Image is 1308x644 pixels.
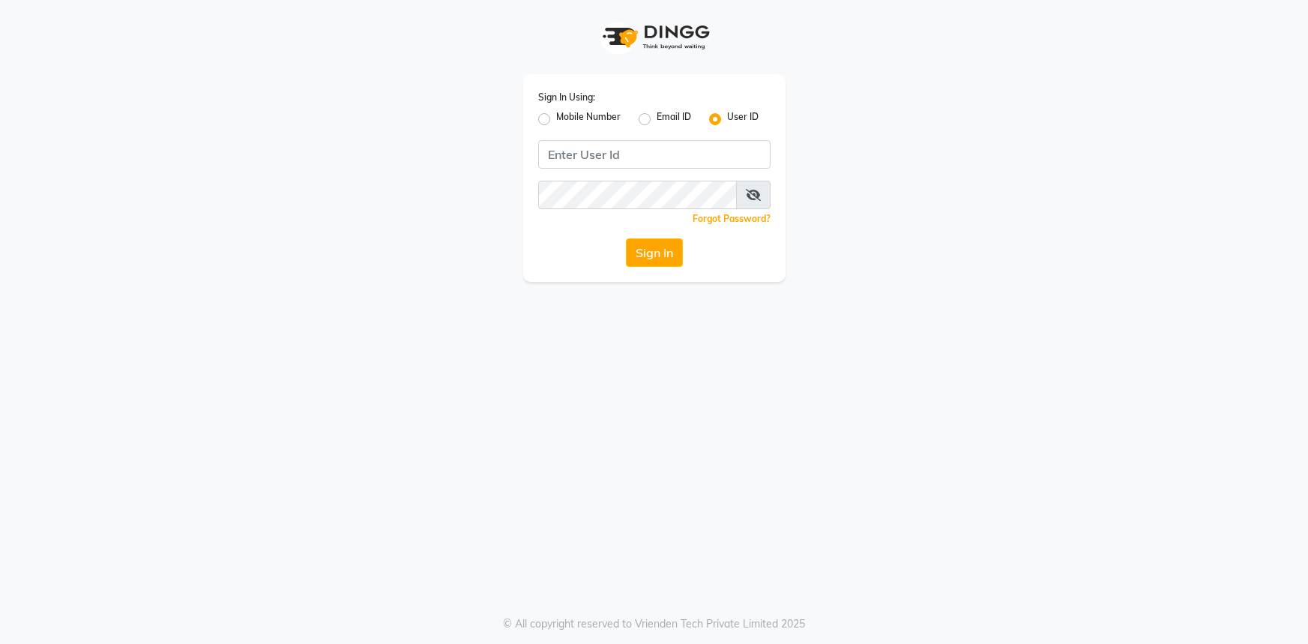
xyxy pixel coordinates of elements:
label: User ID [727,110,759,128]
label: Sign In Using: [538,91,595,104]
label: Email ID [657,110,691,128]
label: Mobile Number [556,110,621,128]
input: Username [538,181,737,209]
a: Forgot Password? [693,213,771,224]
img: logo1.svg [594,15,714,59]
button: Sign In [626,238,683,267]
input: Username [538,140,771,169]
